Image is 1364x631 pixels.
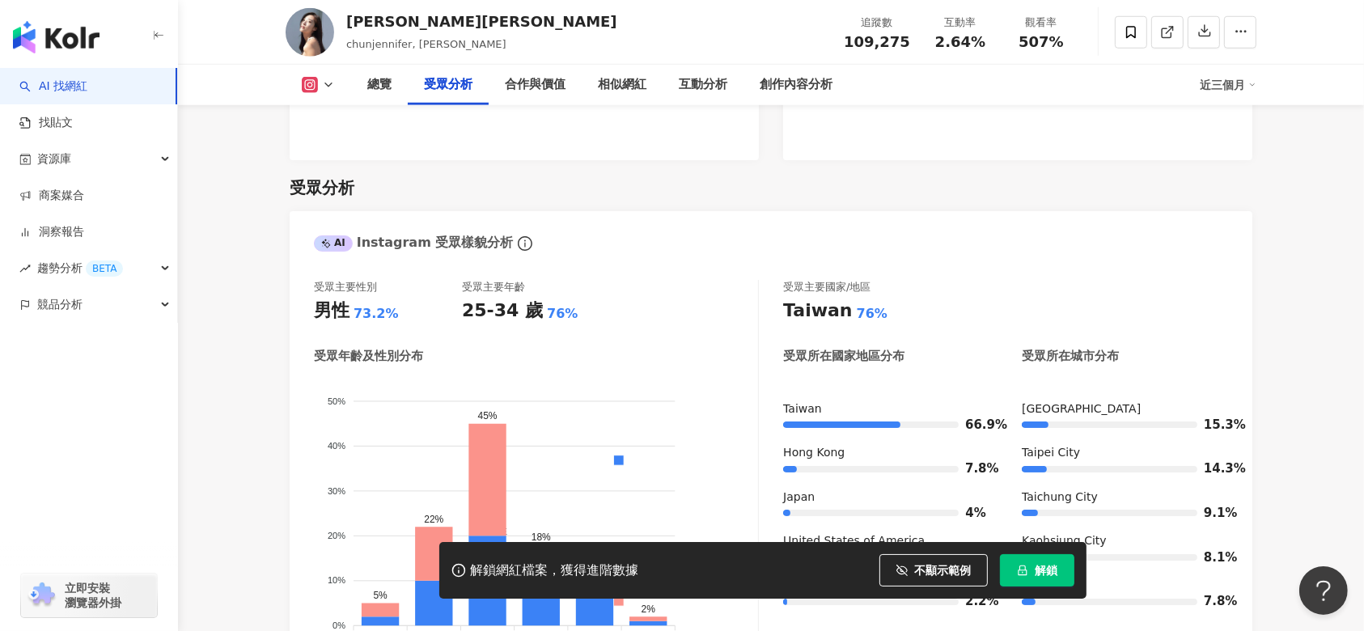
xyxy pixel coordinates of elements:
[1204,595,1228,608] span: 7.8%
[13,21,100,53] img: logo
[346,38,506,50] span: chunjennifer, [PERSON_NAME]
[1010,15,1072,31] div: 觀看率
[965,595,989,608] span: 2.2%
[470,562,638,579] div: 解鎖網紅檔案，獲得進階數據
[783,489,989,506] div: Japan
[598,75,646,95] div: 相似網紅
[328,396,345,405] tspan: 50%
[505,75,566,95] div: 合作與價值
[328,485,345,495] tspan: 30%
[314,235,353,252] div: AI
[346,11,617,32] div: [PERSON_NAME][PERSON_NAME]
[290,176,354,199] div: 受眾分析
[879,554,988,587] button: 不顯示範例
[783,533,989,549] div: United States of America
[19,224,84,240] a: 洞察報告
[37,250,123,286] span: 趨勢分析
[286,8,334,57] img: KOL Avatar
[914,564,971,577] span: 不顯示範例
[354,305,399,323] div: 73.2%
[844,15,910,31] div: 追蹤數
[462,280,525,294] div: 受眾主要年齡
[86,260,123,277] div: BETA
[965,463,989,475] span: 7.8%
[314,348,423,365] div: 受眾年齡及性別分布
[314,280,377,294] div: 受眾主要性別
[19,115,73,131] a: 找貼文
[965,419,989,431] span: 66.9%
[333,620,345,630] tspan: 0%
[783,445,989,461] div: Hong Kong
[19,263,31,274] span: rise
[37,141,71,177] span: 資源庫
[26,582,57,608] img: chrome extension
[19,188,84,204] a: 商案媒合
[760,75,832,95] div: 創作內容分析
[19,78,87,95] a: searchAI 找網紅
[1204,419,1228,431] span: 15.3%
[1022,401,1228,417] div: [GEOGRAPHIC_DATA]
[857,305,887,323] div: 76%
[783,348,904,365] div: 受眾所在國家地區分布
[547,305,578,323] div: 76%
[1022,445,1228,461] div: Taipei City
[930,15,991,31] div: 互動率
[21,574,157,617] a: chrome extension立即安裝 瀏覽器外掛
[65,581,121,610] span: 立即安裝 瀏覽器外掛
[314,234,513,252] div: Instagram 受眾樣貌分析
[1204,507,1228,519] span: 9.1%
[783,299,852,324] div: Taiwan
[1022,533,1228,549] div: Kaohsiung City
[37,286,83,323] span: 競品分析
[424,75,472,95] div: 受眾分析
[965,507,989,519] span: 4%
[462,299,543,324] div: 25-34 歲
[1035,564,1057,577] span: 解鎖
[679,75,727,95] div: 互動分析
[314,299,349,324] div: 男性
[1019,34,1064,50] span: 507%
[1000,554,1074,587] button: 解鎖
[1200,72,1256,98] div: 近三個月
[1017,565,1028,576] span: lock
[1022,348,1119,365] div: 受眾所在城市分布
[935,34,985,50] span: 2.64%
[1022,489,1228,506] div: Taichung City
[783,401,989,417] div: Taiwan
[1204,463,1228,475] span: 14.3%
[328,531,345,540] tspan: 20%
[367,75,392,95] div: 總覽
[328,441,345,451] tspan: 40%
[783,280,871,294] div: 受眾主要國家/地區
[844,33,910,50] span: 109,275
[515,234,535,253] span: info-circle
